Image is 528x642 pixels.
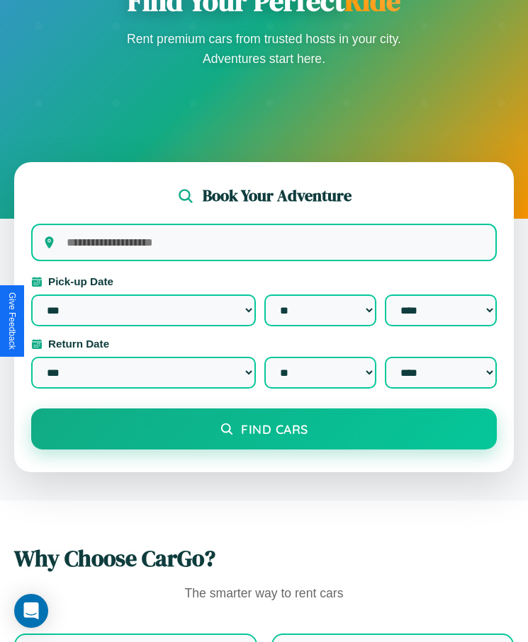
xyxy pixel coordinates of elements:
[14,583,514,605] p: The smarter way to rent cars
[31,275,497,287] label: Pick-up Date
[203,185,352,207] h2: Book Your Adventure
[14,543,514,574] h2: Why Choose CarGo?
[123,29,406,69] p: Rent premium cars from trusted hosts in your city. Adventures start here.
[31,338,497,350] label: Return Date
[31,408,497,449] button: Find Cars
[7,292,17,350] div: Give Feedback
[14,594,48,628] div: Open Intercom Messenger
